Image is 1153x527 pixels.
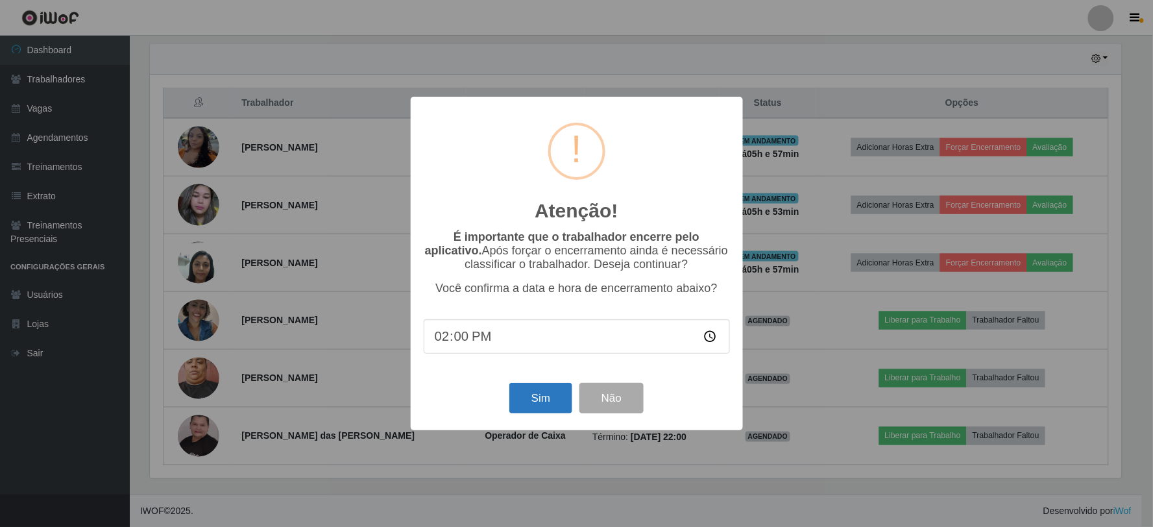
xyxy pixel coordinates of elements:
[424,282,730,295] p: Você confirma a data e hora de encerramento abaixo?
[425,230,699,257] b: É importante que o trabalhador encerre pelo aplicativo.
[424,230,730,271] p: Após forçar o encerramento ainda é necessário classificar o trabalhador. Deseja continuar?
[579,383,644,413] button: Não
[535,199,618,223] h2: Atenção!
[509,383,572,413] button: Sim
